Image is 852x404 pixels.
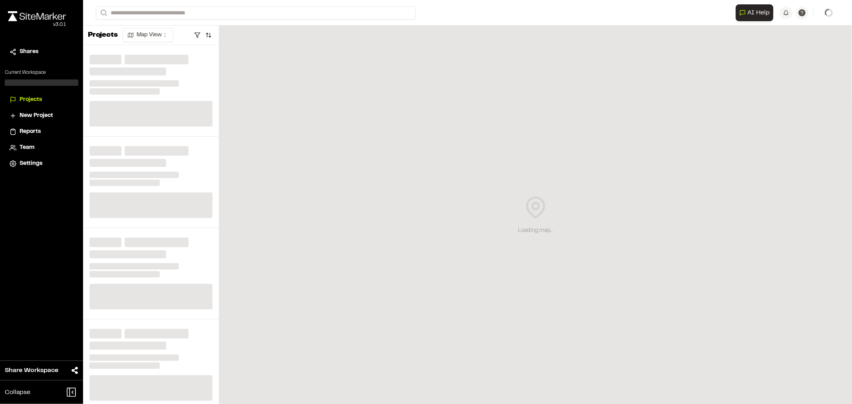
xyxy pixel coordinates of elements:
[747,8,770,18] span: AI Help
[10,48,73,56] a: Shares
[20,143,34,152] span: Team
[20,127,41,136] span: Reports
[10,127,73,136] a: Reports
[8,11,66,21] img: rebrand.png
[10,143,73,152] a: Team
[20,159,42,168] span: Settings
[736,4,777,21] div: Open AI Assistant
[10,159,73,168] a: Settings
[5,366,58,375] span: Share Workspace
[5,388,30,397] span: Collapse
[20,111,53,120] span: New Project
[8,21,66,28] div: Oh geez...please don't...
[10,111,73,120] a: New Project
[5,69,78,76] p: Current Workspace
[736,4,773,21] button: Open AI Assistant
[20,95,42,104] span: Projects
[20,48,38,56] span: Shares
[10,95,73,104] a: Projects
[518,226,553,235] div: Loading map...
[96,6,110,20] button: Search
[88,30,118,41] p: Projects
